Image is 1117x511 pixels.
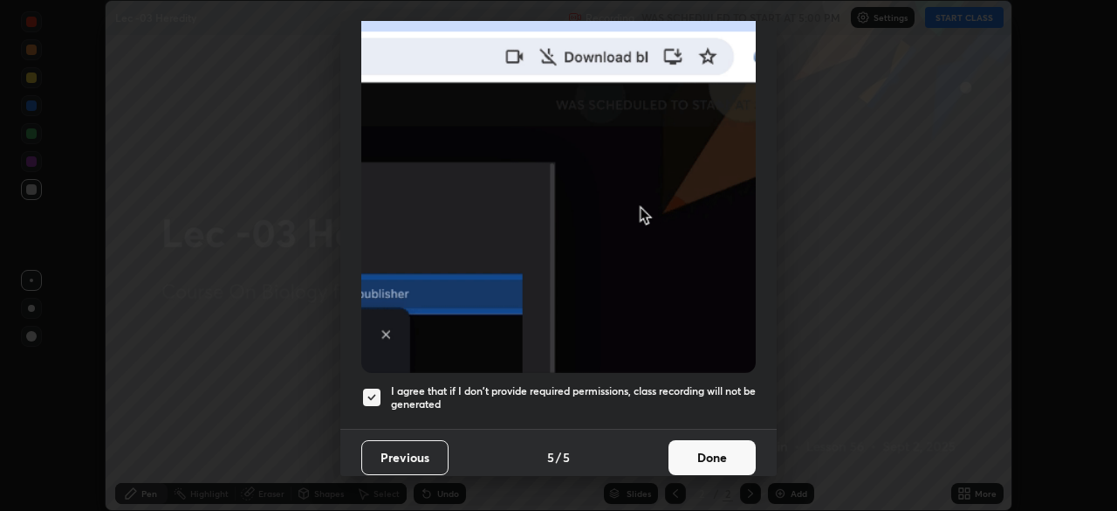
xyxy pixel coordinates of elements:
[361,440,449,475] button: Previous
[391,384,756,411] h5: I agree that if I don't provide required permissions, class recording will not be generated
[668,440,756,475] button: Done
[556,448,561,466] h4: /
[563,448,570,466] h4: 5
[547,448,554,466] h4: 5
